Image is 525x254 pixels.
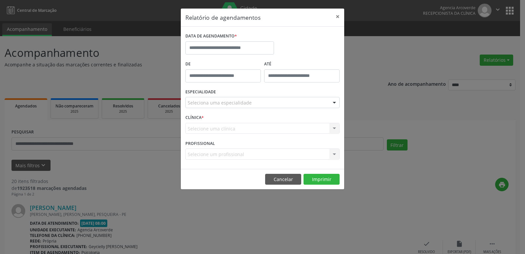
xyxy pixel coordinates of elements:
[185,13,261,22] h5: Relatório de agendamentos
[265,174,301,185] button: Cancelar
[304,174,340,185] button: Imprimir
[185,113,204,123] label: CLÍNICA
[185,87,216,97] label: ESPECIALIDADE
[331,9,344,25] button: Close
[264,59,340,69] label: ATÉ
[188,99,252,106] span: Seleciona uma especialidade
[185,59,261,69] label: De
[185,138,215,149] label: PROFISSIONAL
[185,31,237,41] label: DATA DE AGENDAMENTO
